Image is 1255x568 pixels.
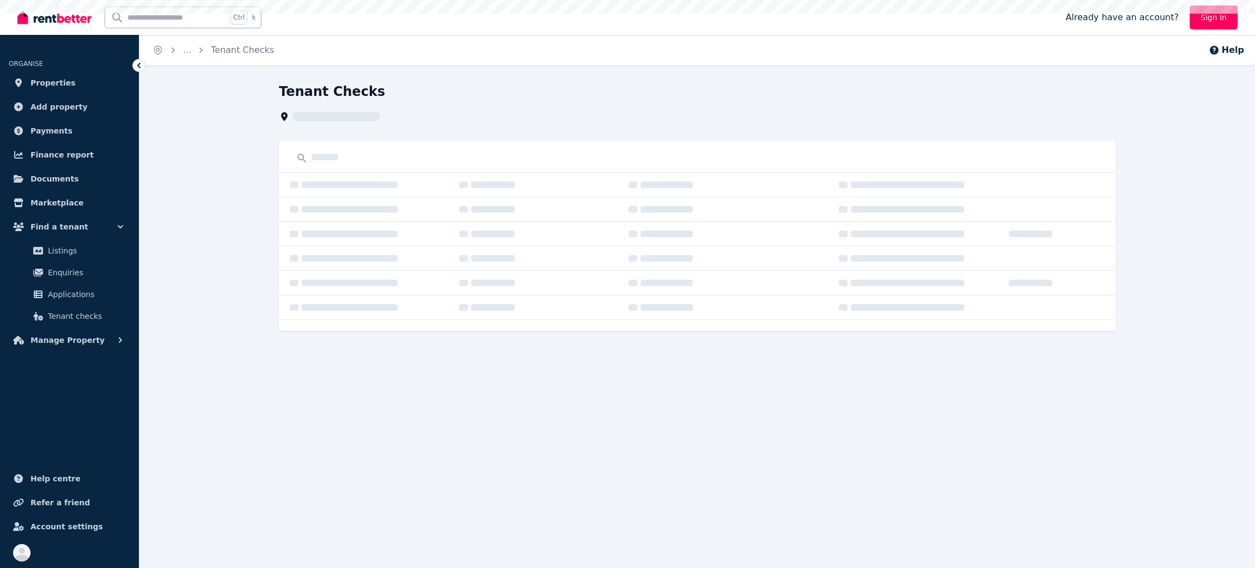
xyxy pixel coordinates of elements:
a: Refer a friend [9,492,130,513]
span: Properties [31,76,76,89]
button: Find a tenant [9,216,130,238]
a: Tenant Checks [211,45,274,55]
span: Documents [31,172,79,185]
nav: Breadcrumb [139,35,287,65]
a: Payments [9,120,130,142]
span: ... [183,45,191,55]
button: Help [1209,44,1244,57]
span: Applications [48,288,121,301]
img: RentBetter [17,9,92,26]
a: Marketplace [9,192,130,214]
span: Ctrl [230,10,247,25]
a: Properties [9,72,130,94]
h1: Tenant Checks [279,83,385,100]
span: Finance report [31,148,94,161]
a: Listings [13,240,126,262]
span: Help centre [31,472,81,485]
button: Manage Property [9,329,130,351]
span: Already have an account? [1065,11,1179,24]
span: Manage Property [31,334,105,347]
a: Sign In [1190,5,1238,29]
a: Applications [13,283,126,305]
span: Add property [31,100,88,113]
span: Tenant checks [48,310,121,323]
a: Tenant checks [13,305,126,327]
a: Add property [9,96,130,118]
a: Help centre [9,468,130,490]
a: Enquiries [13,262,126,283]
a: Finance report [9,144,130,166]
a: Account settings [9,516,130,537]
span: Listings [48,244,121,257]
span: Find a tenant [31,220,88,233]
span: Refer a friend [31,496,90,509]
span: Marketplace [31,196,83,209]
span: Enquiries [48,266,121,279]
a: Documents [9,168,130,190]
span: k [252,13,255,22]
span: Account settings [31,520,103,533]
span: ORGANISE [9,60,43,68]
span: Payments [31,124,72,137]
